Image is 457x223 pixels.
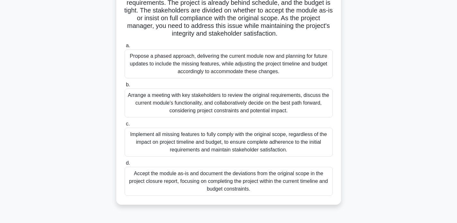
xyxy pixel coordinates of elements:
[126,121,130,126] span: c.
[126,160,130,166] span: d.
[125,49,333,78] div: Propose a phased approach, delivering the current module now and planning for future updates to i...
[126,43,130,48] span: a.
[125,128,333,157] div: Implement all missing features to fully comply with the original scope, regardless of the impact ...
[126,82,130,87] span: b.
[125,167,333,196] div: Accept the module as-is and document the deviations from the original scope in the project closur...
[125,89,333,117] div: Arrange a meeting with key stakeholders to review the original requirements, discuss the current ...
